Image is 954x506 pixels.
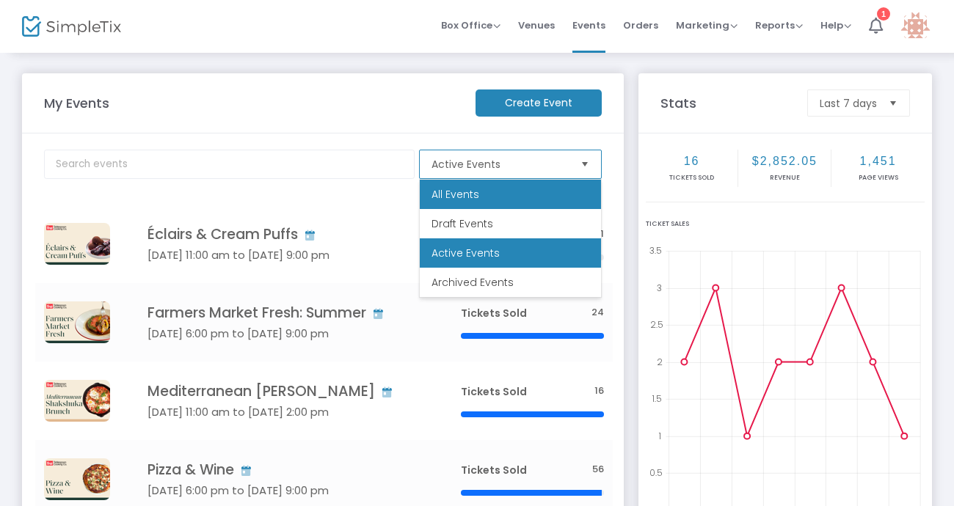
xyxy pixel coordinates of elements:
[432,187,479,202] span: All Events
[432,216,493,231] span: Draft Events
[44,301,110,343] img: FarmersMarketFresh.png
[461,306,527,320] span: Tickets Sold
[44,380,110,422] img: 638881991885253619ShakshukaSimpletix.png
[44,150,415,179] input: Search events
[740,173,829,183] p: Revenue
[883,90,903,116] button: Select
[755,18,803,32] span: Reports
[591,306,604,320] span: 24
[657,355,663,367] text: 2
[44,458,110,500] img: 638787872997403749PizzaSimpletix.png
[649,466,663,479] text: 0.5
[148,383,417,400] h4: Mediterranean [PERSON_NAME]
[594,384,604,398] span: 16
[676,18,738,32] span: Marketing
[623,7,658,44] span: Orders
[432,157,569,172] span: Active Events
[650,318,663,331] text: 2.5
[575,150,595,178] button: Select
[148,327,417,340] h5: [DATE] 6:00 pm to [DATE] 9:00 pm
[44,223,110,265] img: 638803284684306637eclairssimpletix.png
[820,96,877,111] span: Last 7 days
[518,7,555,44] span: Venues
[820,18,851,32] span: Help
[37,93,468,113] m-panel-title: My Events
[652,392,662,405] text: 1.5
[572,7,605,44] span: Events
[148,304,417,321] h4: Farmers Market Fresh: Summer
[649,244,662,257] text: 3.5
[740,154,829,168] h2: $2,852.05
[148,461,417,478] h4: Pizza & Wine
[833,154,923,168] h2: 1,451
[653,93,800,113] m-panel-title: Stats
[432,246,500,260] span: Active Events
[148,406,417,419] h5: [DATE] 11:00 am to [DATE] 2:00 pm
[461,384,527,399] span: Tickets Sold
[647,154,737,168] h2: 16
[148,484,417,497] h5: [DATE] 6:00 pm to [DATE] 9:00 pm
[476,89,602,117] m-button: Create Event
[657,281,662,293] text: 3
[877,7,890,21] div: 1
[658,430,661,442] text: 1
[833,173,923,183] p: Page Views
[646,219,925,230] div: Ticket Sales
[647,173,737,183] p: Tickets sold
[592,463,604,477] span: 56
[441,18,500,32] span: Box Office
[432,275,514,290] span: Archived Events
[461,463,527,477] span: Tickets Sold
[148,249,417,262] h5: [DATE] 11:00 am to [DATE] 9:00 pm
[148,226,417,243] h4: Éclairs & Cream Puffs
